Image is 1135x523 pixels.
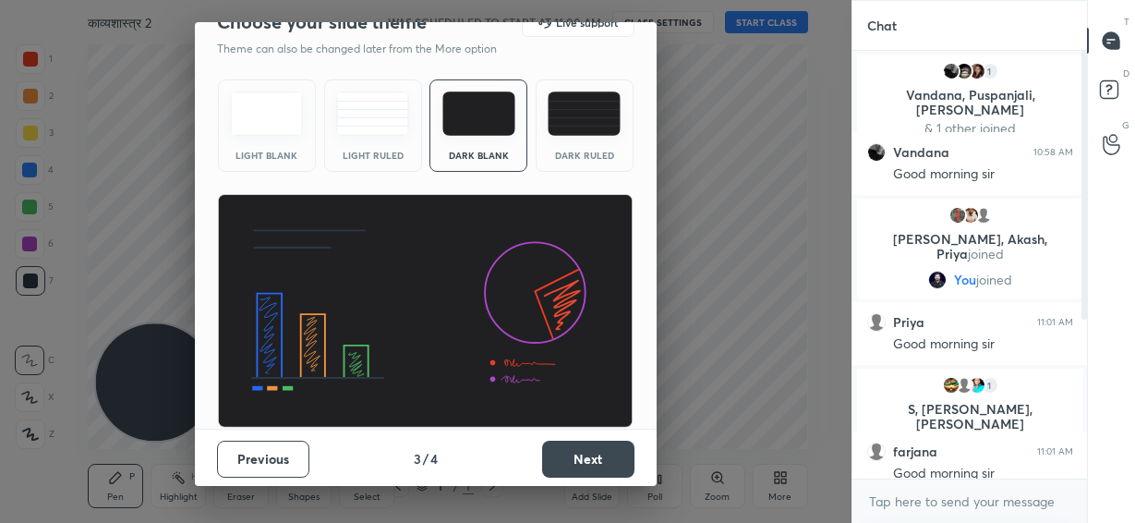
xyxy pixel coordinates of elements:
[230,151,304,160] div: Light Blank
[1037,446,1073,457] div: 11:01 AM
[967,376,985,395] img: 66b9a0f68df547b492952a184442e61e.jpg
[868,402,1072,432] p: S, [PERSON_NAME], [PERSON_NAME]
[542,441,634,478] button: Next
[960,206,979,225] img: 9cda9b4c3b0a480d8ae49d14424b7c19.jpg
[548,91,621,136] img: darkRuledTheme.de295e13.svg
[423,449,429,468] h4: /
[336,91,409,136] img: lightRuledTheme.5fabf969.svg
[954,273,976,287] span: You
[414,449,421,468] h4: 3
[852,51,1088,480] div: grid
[941,376,960,395] img: 51a4156a648642f9a1429975242a7ad0.jpg
[976,273,1012,287] span: joined
[867,443,886,461] img: default.png
[893,465,1073,483] div: Good morning sir
[1123,67,1129,80] p: D
[893,144,949,161] h6: Vandana
[867,313,886,332] img: default.png
[893,314,924,331] h6: Priya
[1124,15,1129,29] p: T
[954,62,972,80] img: 6855a52e43ef4b6fa09256d5ca107ae0.jpg
[928,271,947,289] img: f9ccca8c0f2a4140a925b53a1f6875b4.jpg
[967,62,985,80] img: 71d8e244de714e35a7bcb41070033b2f.jpg
[441,151,515,160] div: Dark Blank
[1033,147,1073,158] div: 10:58 AM
[868,88,1072,117] p: Vandana, Puspanjali, [PERSON_NAME]
[893,444,937,460] h6: farjana
[852,1,912,50] p: Chat
[973,206,992,225] img: default.png
[948,206,966,225] img: bd8436437ce94dcb90f762c699cd2601.jpg
[1122,118,1129,132] p: G
[217,194,634,429] img: darkThemeBanner.d06ce4a2.svg
[230,91,303,136] img: lightTheme.e5ed3b09.svg
[968,245,1004,262] span: joined
[980,376,998,395] div: 1
[217,10,427,34] h2: Choose your slide theme
[217,41,516,57] p: Theme can also be changed later from the More option
[868,232,1072,261] p: [PERSON_NAME], Akash, Priya
[556,17,618,28] h5: Live support
[867,143,886,162] img: ade9fd3c27fc400cb39a869192695d81.jpg
[941,62,960,80] img: ade9fd3c27fc400cb39a869192695d81.jpg
[1037,317,1073,328] div: 11:01 AM
[336,151,410,160] div: Light Ruled
[868,121,1072,136] p: & 1 other joined
[217,441,309,478] button: Previous
[980,62,998,80] div: 1
[548,151,622,160] div: Dark Ruled
[442,91,515,136] img: darkTheme.f0cc69e5.svg
[893,335,1073,354] div: Good morning sir
[893,165,1073,184] div: Good morning sir
[430,449,438,468] h4: 4
[954,376,972,395] img: default.png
